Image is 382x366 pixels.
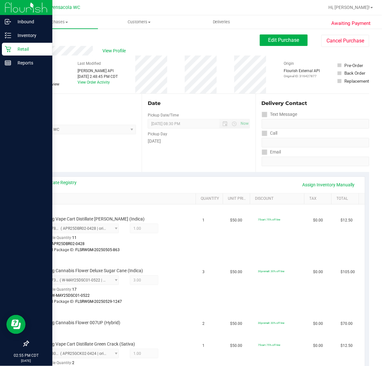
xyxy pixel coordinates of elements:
[72,287,77,292] span: 17
[258,270,285,273] span: 30premall: 30% off line
[11,32,49,39] p: Inventory
[260,34,308,46] button: Edit Purchase
[328,5,370,10] span: Hi, [PERSON_NAME]!
[228,196,248,201] a: Unit Price
[258,218,281,221] span: 75cart: 75% off line
[298,179,359,190] a: Assign Inventory Manually
[15,15,98,29] a: Purchases
[28,100,136,107] div: Location
[313,321,323,327] span: $0.00
[5,46,11,52] inline-svg: Retail
[40,299,75,304] span: Original Package ID:
[255,196,302,201] a: Discount
[262,138,369,147] input: Format: (999) 999-9999
[98,15,181,29] a: Customers
[3,358,49,363] p: [DATE]
[78,68,118,74] div: [PERSON_NAME] API
[40,285,123,297] div: Available Quantity:
[102,48,128,54] span: View Profile
[313,269,323,275] span: $0.00
[203,321,205,327] span: 2
[78,80,110,85] a: View Order Activity
[258,343,281,347] span: 75cart: 75% off line
[148,138,250,145] div: [DATE]
[39,179,77,186] a: View State Registry
[313,343,323,349] span: $0.00
[11,18,49,26] p: Inbound
[230,343,242,349] span: $50.00
[50,5,80,10] span: Pensacola WC
[258,321,285,325] span: 30premall: 30% off line
[203,217,205,223] span: 1
[180,15,263,29] a: Deliveries
[5,32,11,39] inline-svg: Inventory
[40,216,145,222] span: FT 0.5g Vape Cart Distillate [PERSON_NAME] (Indica)
[98,19,180,25] span: Customers
[201,196,220,201] a: Quantity
[38,196,193,201] a: SKU
[76,299,122,304] span: FLSRWGM-20250529-1247
[321,35,369,47] button: Cancel Purchase
[262,119,369,129] input: Format: (999) 999-9999
[148,131,167,137] label: Pickup Day
[341,217,353,223] span: $12.50
[230,269,242,275] span: $50.00
[268,37,299,43] span: Edit Purchase
[230,217,242,223] span: $50.00
[5,19,11,25] inline-svg: Inbound
[341,321,353,327] span: $70.00
[345,78,369,84] div: Replacement
[3,353,49,358] p: 02:55 PM CDT
[11,59,49,67] p: Reports
[5,60,11,66] inline-svg: Reports
[262,147,281,157] label: Email
[148,112,179,118] label: Pickup Date/Time
[341,343,353,349] span: $12.50
[52,293,90,298] span: W-MAY25DSC01-0522
[76,248,120,252] span: FLSRWGM-20250505-863
[148,100,250,107] div: Date
[313,217,323,223] span: $0.00
[284,61,294,66] label: Origin
[284,68,320,78] div: Flourish External API
[40,248,75,252] span: Original Package ID:
[203,269,205,275] span: 3
[40,233,123,246] div: Available Quantity:
[204,19,239,25] span: Deliveries
[52,242,85,246] span: APR25DBR02-0428
[284,74,320,78] p: Original ID: 316427877
[310,196,329,201] a: Tax
[262,100,369,107] div: Delivery Contact
[15,19,98,25] span: Purchases
[331,20,371,27] span: Awaiting Payment
[40,268,143,274] span: FT 3.5g Cannabis Flower Deluxe Sugar Cane (Indica)
[230,321,242,327] span: $50.00
[78,61,101,66] label: Last Modified
[40,341,135,347] span: FT 0.5g Vape Cart Distillate Green Crack (Sativa)
[203,343,205,349] span: 1
[262,110,297,119] label: Text Message
[341,269,355,275] span: $105.00
[337,196,356,201] a: Total
[6,315,26,334] iframe: Resource center
[78,74,118,79] div: [DATE] 2:48:45 PM CDT
[40,320,121,326] span: FT 3.5g Cannabis Flower 007UP (Hybrid)
[262,129,278,138] label: Call
[345,62,363,69] div: Pre-Order
[72,361,75,365] span: 2
[11,45,49,53] p: Retail
[72,235,77,240] span: 11
[345,70,366,76] div: Back Order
